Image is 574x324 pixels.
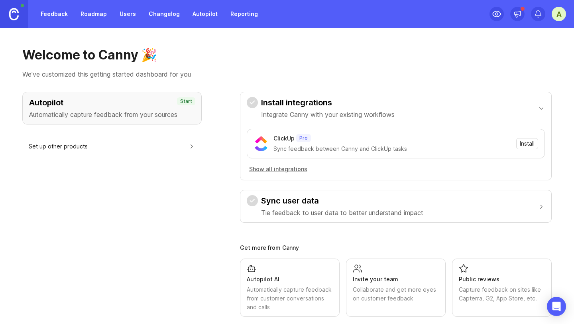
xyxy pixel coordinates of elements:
[254,136,269,151] img: ClickUp
[261,195,423,206] h3: Sync user data
[353,275,439,284] div: Invite your team
[36,7,73,21] a: Feedback
[452,259,552,317] a: Public reviewsCapture feedback on sites like Capterra, G2, App Store, etc.
[29,110,195,119] p: Automatically capture feedback from your sources
[353,285,439,303] div: Collaborate and get more eyes on customer feedback
[261,208,423,217] p: Tie feedback to user data to better understand impact
[273,144,511,153] div: Sync feedback between Canny and ClickUp tasks
[459,285,545,303] div: Capture feedback on sites like Capterra, G2, App Store, etc.
[261,110,395,119] p: Integrate Canny with your existing workflows
[22,69,552,79] p: We've customized this getting started dashboard for you
[547,297,566,316] div: Open Intercom Messenger
[552,7,566,21] button: A
[76,7,112,21] a: Roadmap
[29,97,195,108] h3: Autopilot
[247,92,545,124] button: Install integrationsIntegrate Canny with your existing workflows
[247,124,545,180] div: Install integrationsIntegrate Canny with your existing workflows
[29,137,195,155] button: Set up other products
[520,140,535,148] span: Install
[247,275,333,284] div: Autopilot AI
[22,47,552,63] h1: Welcome to Canny 🎉
[115,7,141,21] a: Users
[261,97,395,108] h3: Install integrations
[180,98,192,105] p: Start
[188,7,222,21] a: Autopilot
[240,259,340,317] a: Autopilot AIAutomatically capture feedback from customer conversations and calls
[9,8,19,20] img: Canny Home
[346,259,446,317] a: Invite your teamCollaborate and get more eyes on customer feedback
[240,245,552,251] div: Get more from Canny
[299,135,308,141] p: Pro
[22,92,202,124] button: AutopilotAutomatically capture feedback from your sourcesStart
[516,138,538,149] button: Install
[247,190,545,222] button: Sync user dataTie feedback to user data to better understand impact
[226,7,263,21] a: Reporting
[247,285,333,312] div: Automatically capture feedback from customer conversations and calls
[459,275,545,284] div: Public reviews
[273,134,295,143] div: ClickUp
[247,165,545,174] a: Show all integrations
[144,7,185,21] a: Changelog
[247,165,310,174] button: Show all integrations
